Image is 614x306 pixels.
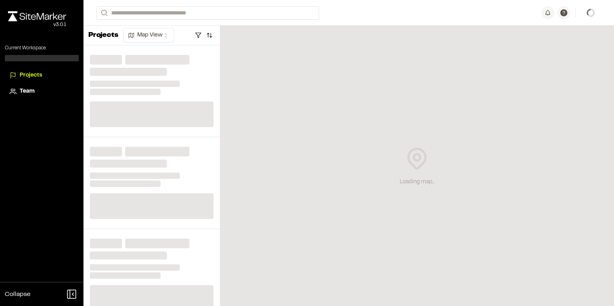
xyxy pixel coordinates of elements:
button: Search [96,6,111,20]
span: Team [20,87,35,96]
p: Projects [88,30,118,41]
div: Oh geez...please don't... [8,21,66,28]
span: Projects [20,71,42,80]
a: Projects [10,71,74,80]
a: Team [10,87,74,96]
span: Collapse [5,290,30,299]
img: rebrand.png [8,11,66,21]
p: Current Workspace [5,45,79,52]
div: Loading map... [400,178,435,186]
